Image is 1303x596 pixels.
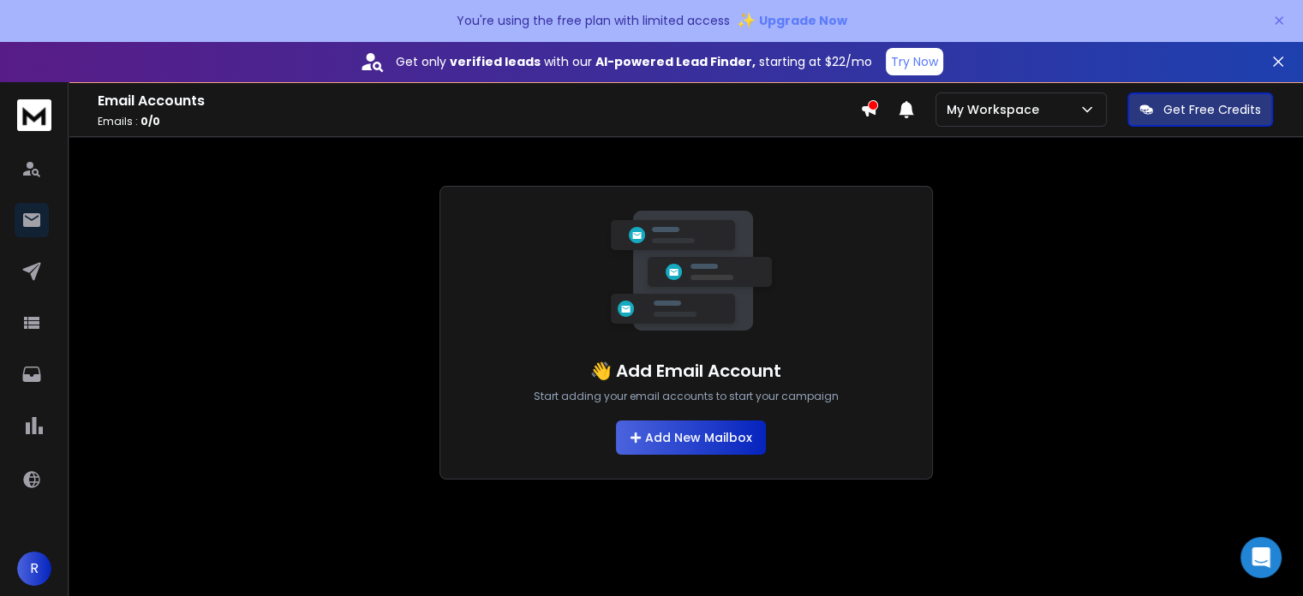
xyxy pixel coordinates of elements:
p: Emails : [98,115,860,128]
button: ✨Upgrade Now [737,3,847,38]
img: logo [17,99,51,131]
button: R [17,551,51,586]
button: Get Free Credits [1127,92,1273,127]
p: Get only with our starting at $22/mo [396,53,872,70]
h1: 👋 Add Email Account [590,359,781,383]
span: ✨ [737,9,756,33]
p: You're using the free plan with limited access [457,12,730,29]
p: My Workspace [947,101,1046,118]
strong: AI-powered Lead Finder, [595,53,756,70]
button: Try Now [886,48,943,75]
div: Open Intercom Messenger [1240,537,1282,578]
strong: verified leads [450,53,541,70]
span: 0 / 0 [140,114,160,128]
span: Upgrade Now [759,12,847,29]
p: Try Now [891,53,938,70]
p: Start adding your email accounts to start your campaign [534,390,839,403]
h1: Email Accounts [98,91,860,111]
p: Get Free Credits [1163,101,1261,118]
button: Add New Mailbox [616,420,766,455]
